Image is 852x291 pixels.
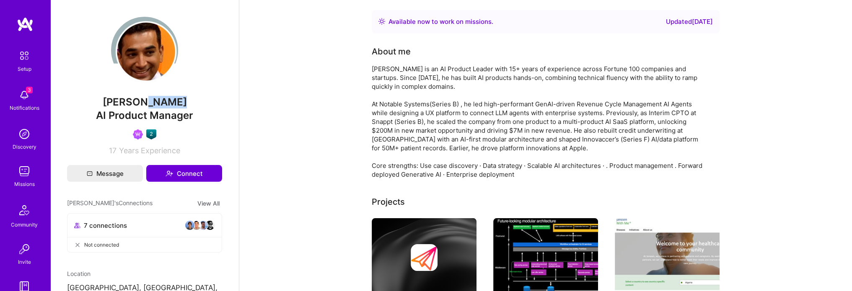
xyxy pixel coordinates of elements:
button: View All [195,198,222,208]
div: Missions [14,180,35,188]
img: setup [16,47,33,64]
img: avatar [205,220,215,230]
img: avatar [192,220,202,230]
button: Connect [146,165,222,182]
button: 7 connectionsavataravataravataravatarNot connected [67,213,222,252]
div: Projects [372,196,405,208]
img: User Avatar [111,17,178,84]
img: Invite [16,241,33,258]
div: Setup [18,64,31,73]
i: icon Connect [166,170,173,177]
div: Location [67,269,222,278]
div: Invite [18,258,31,266]
i: icon Mail [87,170,93,176]
span: [PERSON_NAME] [67,96,222,108]
img: avatar [198,220,208,230]
img: bell [16,87,33,103]
div: Notifications [10,103,39,112]
div: Community [11,220,38,229]
span: Not connected [84,240,119,249]
img: teamwork [16,163,33,180]
img: Community [14,200,34,220]
span: 7 connections [84,221,127,230]
img: Company logo [411,244,438,271]
i: icon CloseGray [74,242,81,248]
span: 17 [109,146,117,155]
img: logo [17,17,34,32]
div: Available now to work on missions . [388,17,493,27]
div: Discovery [13,142,36,151]
img: discovery [16,126,33,142]
span: Years Experience [119,146,180,155]
i: icon Collaborator [74,222,80,229]
img: Been on Mission [133,129,143,139]
span: AI Product Manager [96,109,193,121]
img: Availability [378,18,385,25]
span: [PERSON_NAME]'s Connections [67,198,153,208]
img: avatar [185,220,195,230]
div: Updated [DATE] [666,17,713,27]
span: 3 [26,87,33,93]
button: Message [67,165,143,182]
div: [PERSON_NAME] is an AI Product Leader with 15+ years of experience across Fortune 100 companies a... [372,64,707,179]
div: About me [372,45,411,58]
